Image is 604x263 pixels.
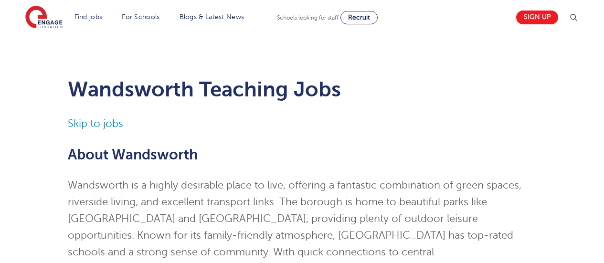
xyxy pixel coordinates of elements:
h1: Wandsworth Teaching Jobs [68,77,536,101]
a: Recruit [340,11,378,24]
span: Recruit [348,14,370,21]
span: Schools looking for staff [277,14,339,21]
h2: About Wandsworth [68,147,536,163]
img: Engage Education [25,6,63,30]
a: Sign up [516,11,558,24]
a: Find jobs [74,13,103,21]
a: For Schools [122,13,159,21]
a: Skip to jobs [68,118,123,129]
a: Blogs & Latest News [180,13,244,21]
